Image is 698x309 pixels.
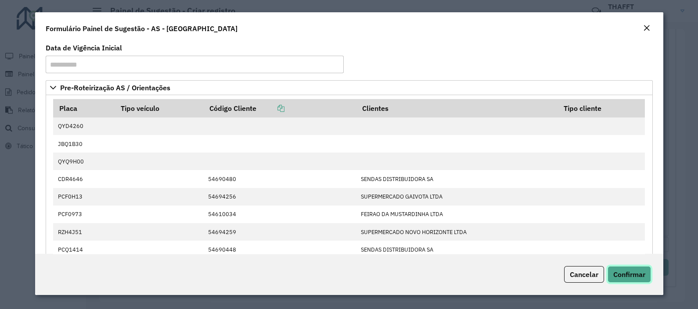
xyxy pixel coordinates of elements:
button: Cancelar [564,266,604,283]
span: Pre-Roteirização AS / Orientações [60,84,170,91]
th: Clientes [356,99,558,117]
th: Código Cliente [203,99,356,117]
th: Placa [53,99,115,117]
td: 54694259 [203,223,356,241]
td: 54690448 [203,241,356,258]
td: SENDAS DISTRIBUIDORA SA [356,241,558,258]
td: PCF0973 [53,206,115,223]
em: Fechar [643,25,650,32]
td: CDR4646 [53,170,115,188]
th: Tipo veículo [115,99,203,117]
td: FEIRAO DA MUSTARDINHA LTDA [356,206,558,223]
td: SUPERMERCADO GAIVOTA LTDA [356,188,558,206]
a: Copiar [256,104,284,113]
td: 54694256 [203,188,356,206]
span: Confirmar [613,270,645,279]
td: 54610034 [203,206,356,223]
td: RZH4J51 [53,223,115,241]
button: Confirmar [608,266,651,283]
span: Cancelar [570,270,598,279]
td: JBQ1B30 [53,135,115,153]
td: QYD4260 [53,117,115,135]
td: QYQ9H00 [53,153,115,170]
th: Tipo cliente [558,99,645,117]
h4: Formulário Painel de Sugestão - AS - [GEOGRAPHIC_DATA] [46,23,237,34]
td: SENDAS DISTRIBUIDORA SA [356,170,558,188]
label: Data de Vigência Inicial [46,43,122,53]
td: PCF0H13 [53,188,115,206]
td: SUPERMERCADO NOVO HORIZONTE LTDA [356,223,558,241]
button: Close [640,23,653,34]
a: Pre-Roteirização AS / Orientações [46,80,653,95]
td: 54690480 [203,170,356,188]
td: PCQ1414 [53,241,115,258]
